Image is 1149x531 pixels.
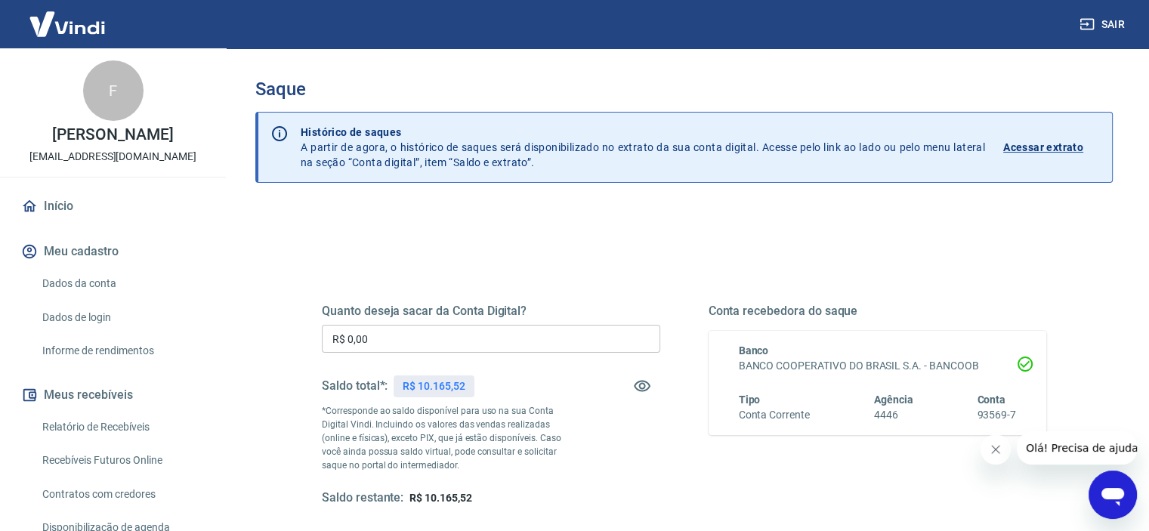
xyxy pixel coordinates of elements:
[18,378,208,412] button: Meus recebíveis
[301,125,985,170] p: A partir de agora, o histórico de saques será disponibilizado no extrato da sua conta digital. Ac...
[1003,140,1083,155] p: Acessar extrato
[977,407,1016,423] h6: 93569-7
[301,125,985,140] p: Histórico de saques
[9,11,127,23] span: Olá! Precisa de ajuda?
[18,235,208,268] button: Meu cadastro
[36,479,208,510] a: Contratos com credores
[18,190,208,223] a: Início
[409,492,471,504] span: R$ 10.165,52
[874,394,913,406] span: Agência
[322,378,388,394] h5: Saldo total*:
[52,127,173,143] p: [PERSON_NAME]
[739,394,761,406] span: Tipo
[709,304,1047,319] h5: Conta recebedora do saque
[255,79,1113,100] h3: Saque
[36,412,208,443] a: Relatório de Recebíveis
[36,445,208,476] a: Recebíveis Futuros Online
[977,394,1005,406] span: Conta
[322,490,403,506] h5: Saldo restante:
[1003,125,1100,170] a: Acessar extrato
[874,407,913,423] h6: 4446
[981,434,1011,465] iframe: Fechar mensagem
[36,302,208,333] a: Dados de login
[1076,11,1131,39] button: Sair
[1089,471,1137,519] iframe: Botão para abrir a janela de mensagens
[18,1,116,47] img: Vindi
[322,304,660,319] h5: Quanto deseja sacar da Conta Digital?
[739,344,769,357] span: Banco
[36,268,208,299] a: Dados da conta
[739,407,810,423] h6: Conta Corrente
[739,358,1017,374] h6: BANCO COOPERATIVO DO BRASIL S.A. - BANCOOB
[83,60,144,121] div: F
[1017,431,1137,465] iframe: Mensagem da empresa
[36,335,208,366] a: Informe de rendimentos
[322,404,576,472] p: *Corresponde ao saldo disponível para uso na sua Conta Digital Vindi. Incluindo os valores das ve...
[403,378,465,394] p: R$ 10.165,52
[29,149,196,165] p: [EMAIL_ADDRESS][DOMAIN_NAME]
